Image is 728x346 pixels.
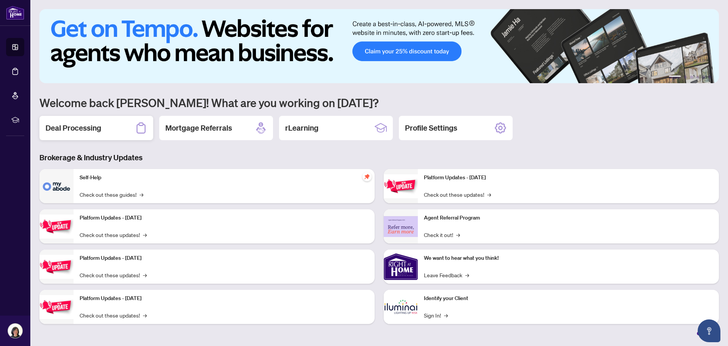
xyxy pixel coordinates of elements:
[39,295,74,319] img: Platform Updates - July 8, 2025
[80,174,369,182] p: Self-Help
[143,311,147,319] span: →
[669,76,681,79] button: 1
[80,190,143,199] a: Check out these guides!→
[39,255,74,279] img: Platform Updates - July 21, 2025
[39,152,719,163] h3: Brokerage & Industry Updates
[285,123,318,133] h2: rLearning
[465,271,469,279] span: →
[690,76,693,79] button: 3
[80,311,147,319] a: Check out these updates!→
[165,123,232,133] h2: Mortgage Referrals
[424,190,491,199] a: Check out these updates!→
[384,216,418,237] img: Agent Referral Program
[143,271,147,279] span: →
[6,6,24,20] img: logo
[456,231,460,239] span: →
[424,294,713,303] p: Identify your Client
[487,190,491,199] span: →
[80,214,369,222] p: Platform Updates - [DATE]
[39,169,74,203] img: Self-Help
[80,294,369,303] p: Platform Updates - [DATE]
[362,172,372,181] span: pushpin
[702,76,705,79] button: 5
[696,76,699,79] button: 4
[444,311,448,319] span: →
[80,271,147,279] a: Check out these updates!→
[143,231,147,239] span: →
[708,76,711,79] button: 6
[405,123,457,133] h2: Profile Settings
[384,174,418,198] img: Platform Updates - June 23, 2025
[39,9,719,83] img: Slide 0
[698,319,720,342] button: Open asap
[8,324,22,338] img: Profile Icon
[424,231,460,239] a: Check it out!→
[45,123,101,133] h2: Deal Processing
[684,76,687,79] button: 2
[140,190,143,199] span: →
[424,214,713,222] p: Agent Referral Program
[384,290,418,324] img: Identify your Client
[80,254,369,262] p: Platform Updates - [DATE]
[39,215,74,239] img: Platform Updates - September 16, 2025
[39,95,719,110] h1: Welcome back [PERSON_NAME]! What are you working on [DATE]?
[424,311,448,319] a: Sign In!→
[80,231,147,239] a: Check out these updates!→
[384,250,418,284] img: We want to hear what you think!
[424,254,713,262] p: We want to hear what you think!
[424,271,469,279] a: Leave Feedback→
[424,174,713,182] p: Platform Updates - [DATE]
